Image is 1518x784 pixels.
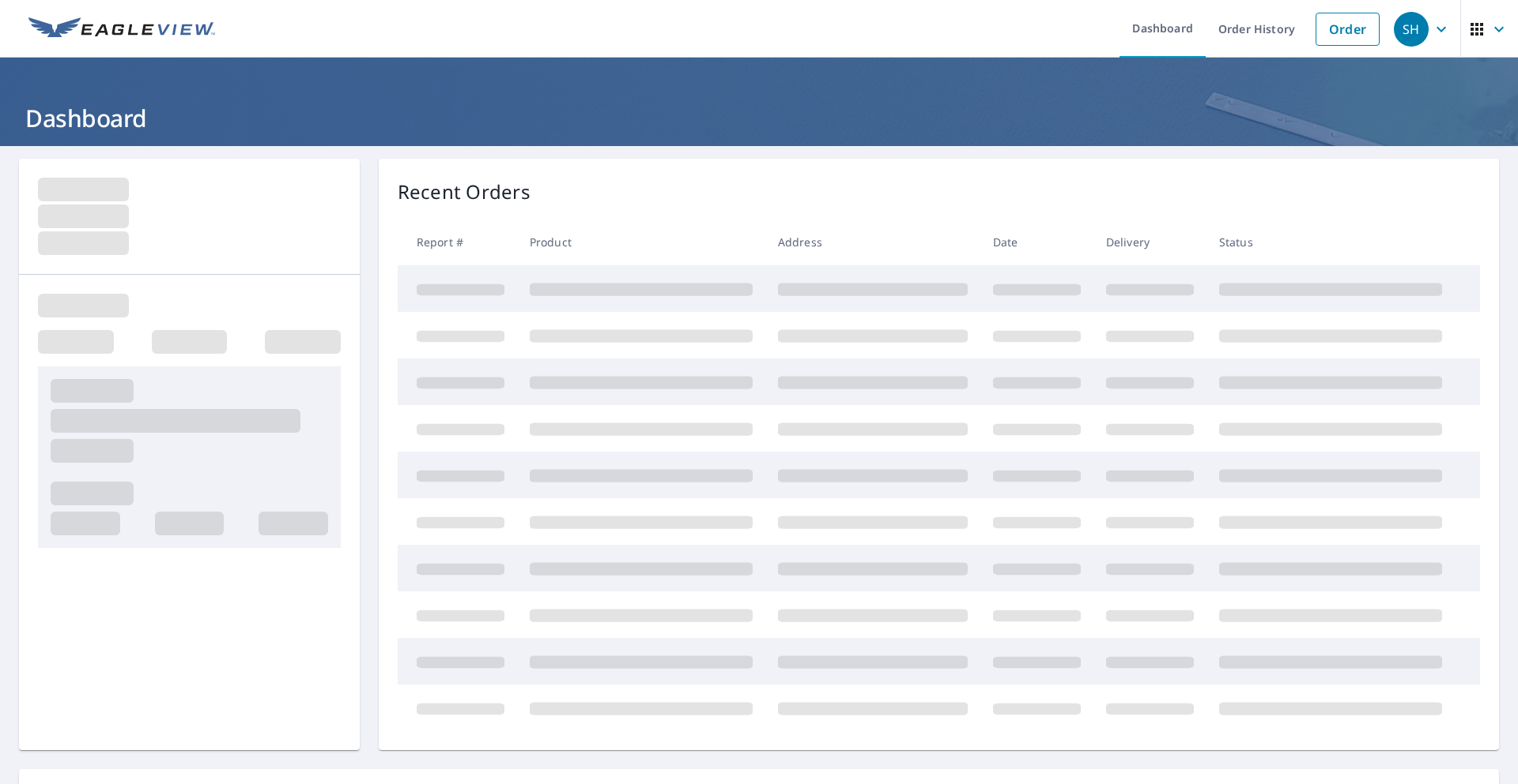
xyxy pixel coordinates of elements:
th: Product [517,219,765,265]
th: Report # [398,219,517,265]
a: Order [1316,13,1380,46]
th: Address [765,219,980,265]
th: Delivery [1093,219,1206,265]
th: Status [1206,219,1455,265]
th: Date [980,219,1093,265]
div: SH [1394,12,1429,47]
h1: Dashboard [19,102,1499,134]
img: EV Logo [28,17,215,41]
p: Recent Orders [398,178,531,206]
